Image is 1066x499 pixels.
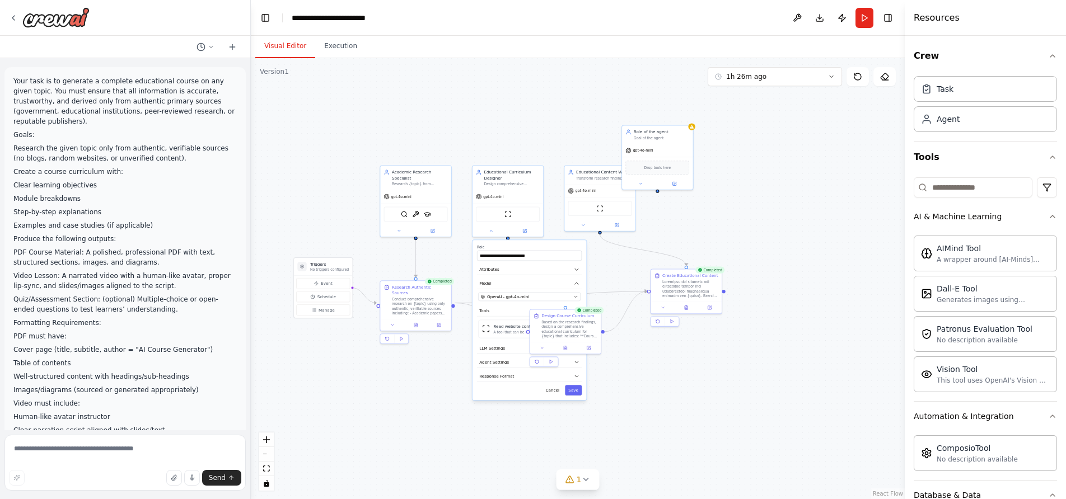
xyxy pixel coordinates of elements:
[914,231,1057,401] div: AI & Machine Learning
[477,305,582,316] button: Tools
[662,273,718,279] div: Create Educational Content
[259,462,274,476] button: fit view
[424,211,431,218] img: SerplyScholarSearchTool
[695,266,724,273] div: Completed
[13,271,237,291] p: Video Lesson: A narrated video with a human-like avatar, proper lip-sync, and slides/images align...
[13,425,237,435] p: Clear narration script aligned with slides/text
[477,244,582,249] label: Role
[937,455,1018,464] div: No description available
[317,294,336,299] span: Schedule
[13,180,237,190] p: Clear learning objectives
[296,291,350,303] button: Schedule
[576,176,632,181] div: Transform research findings and curriculum designs into engaging, well-structured educational con...
[921,369,932,380] img: Visiontool
[392,284,448,296] div: Research Authentic Sources
[472,166,544,238] div: Educational Curriculum DesignerDesign comprehensive educational curricula for {topic} with clear ...
[937,323,1032,335] div: Patronus Evaluation Tool
[13,76,237,126] p: Your task is to generate a complete educational course on any given topic. You must ensure that a...
[914,431,1057,480] div: Automation & Integration
[541,313,594,319] div: Design Course Curriculum
[487,294,529,299] span: OpenAI - gpt-4o-mini
[541,320,597,338] div: Based on the research findings, design a comprehensive educational curriculum for {topic} that in...
[380,280,452,346] div: CompletedResearch Authentic SourcesConduct comprehensive research on {topic} using only authentic...
[553,345,578,351] button: View output
[479,373,514,379] span: Response Format
[577,474,582,485] span: 1
[9,470,25,486] button: Improve this prompt
[192,40,219,54] button: Switch to previous chat
[13,130,237,140] p: Goals:
[508,228,541,234] button: Open in side panel
[914,142,1057,173] button: Tools
[937,442,1018,454] div: ComposioTool
[914,11,960,25] h4: Resources
[413,240,418,277] g: Edge from 06f3fb8a-6b7b-43b7-91cd-93d506b99c32 to 127b347a-5b56-4a97-bede-6b72f18d6fe9
[574,307,604,313] div: Completed
[417,228,449,234] button: Open in side panel
[596,205,603,211] img: ScrapeWebsiteTool
[293,257,353,318] div: TriggersNo triggers configuredEventScheduleManage
[937,336,1032,345] div: No description available
[937,243,1050,254] div: AIMind Tool
[921,328,932,340] img: Patronusevaltool
[315,35,366,58] button: Execution
[937,114,960,125] div: Agent
[479,308,489,313] span: Tools
[392,182,448,186] div: Research {topic} from authentic, verifiable sources including academic papers, government publica...
[13,412,237,422] p: Human-like avatar instructor
[921,288,932,299] img: Dalletool
[13,294,237,314] p: Quiz/Assessment Section: (optional) Multiple-choice or open-ended questions to test learners’ und...
[479,266,499,272] span: Attributes
[597,234,689,266] g: Edge from d12163ba-b128-46a2-b9e8-89e45dc76994 to 6d24ac2d-cbc4-4bf0-8a58-483b680af2cd
[633,148,653,153] span: gpt-4o-mini
[484,182,540,186] div: Design comprehensive educational curricula for {topic} with clear learning objectives, structured...
[576,189,596,193] span: gpt-4o-mini
[880,10,896,26] button: Hide right sidebar
[662,280,718,298] div: Loremipsu dol sitametc adi elitseddoe tempor inci utlaboreetdol magnaaliqua enimadm ven {quisn}. ...
[259,432,274,491] div: React Flow controls
[13,345,237,355] p: Cover page (title, subtitle, author = "AI Course Generator")
[937,376,1050,385] div: This tool uses OpenAI's Vision API to describe the contents of an image.
[921,248,932,259] img: Aimindtool
[579,345,599,351] button: Open in side panel
[478,293,581,301] button: OpenAI - gpt-4o-mini
[914,402,1057,431] button: Automation & Integration
[259,476,274,491] button: toggle interactivity
[209,473,226,482] span: Send
[484,170,540,181] div: Educational Curriculum Designer
[166,470,182,486] button: Upload files
[13,385,237,395] p: Images/diagrams (sourced or generated appropriately)
[22,7,90,27] img: Logo
[479,359,509,365] span: Agent Settings
[259,432,274,447] button: zoom in
[914,202,1057,231] button: AI & Machine Learning
[13,143,237,163] p: Research the given topic only from authentic, verifiable sources (no blogs, random websites, or u...
[542,385,563,396] button: Cancel
[873,491,903,497] a: React Flow attribution
[493,330,553,335] div: A tool that can be used to read a website content.
[392,170,448,181] div: Academic Research Specialist
[479,345,505,351] span: LLM Settings
[937,255,1050,264] div: A wrapper around [AI-Minds]([URL][DOMAIN_NAME]). Useful for when you need answers to questions fr...
[914,72,1057,141] div: Crew
[700,304,719,311] button: Open in side panel
[726,72,766,81] span: 1h 26m ago
[401,211,408,218] img: SerperDevTool
[634,136,690,140] div: Goal of the agent
[425,278,454,285] div: Completed
[321,281,333,286] span: Event
[13,318,237,328] p: Formatting Requirements:
[13,247,237,267] p: PDF Course Material: A polished, professional PDF with text, structured sections, images, and dia...
[13,398,237,408] p: Video must include:
[634,129,690,135] div: Role of the agent
[708,67,842,86] button: 1h 26m ago
[530,309,602,369] div: CompletedDesign Course CurriculumBased on the research findings, design a comprehensive education...
[258,10,273,26] button: Hide left sidebar
[380,166,452,238] div: Academic Research SpecialistResearch {topic} from authentic, verifiable sources including academi...
[482,324,490,332] img: ScrapeWebsiteTool
[13,220,237,230] p: Examples and case studies (if applicable)
[404,322,428,328] button: View output
[477,279,582,289] button: Model
[260,67,289,76] div: Version 1
[296,278,350,289] button: Event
